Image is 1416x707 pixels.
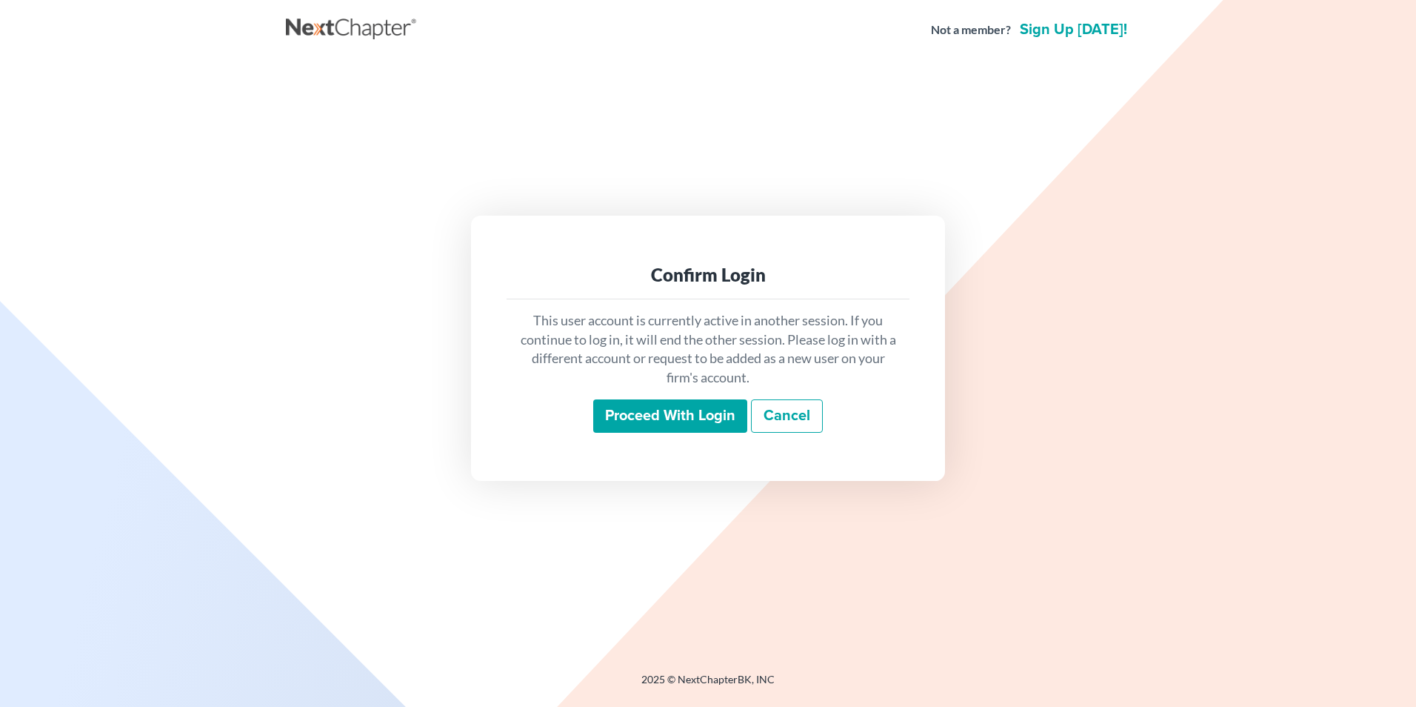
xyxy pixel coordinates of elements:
a: Cancel [751,399,823,434]
div: 2025 © NextChapterBK, INC [286,672,1130,699]
input: Proceed with login [593,399,747,434]
strong: Not a member? [931,21,1011,39]
div: Confirm Login [518,263,898,287]
a: Sign up [DATE]! [1017,22,1130,37]
p: This user account is currently active in another session. If you continue to log in, it will end ... [518,311,898,388]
